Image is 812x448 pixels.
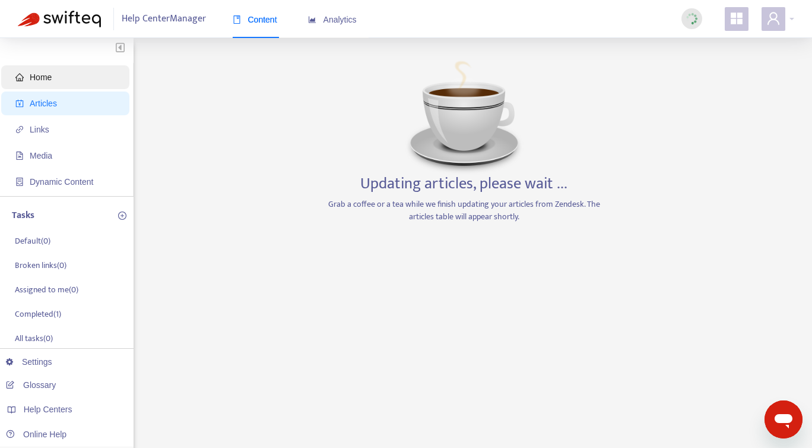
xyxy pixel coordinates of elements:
[30,72,52,82] span: Home
[766,11,781,26] span: user
[6,357,52,367] a: Settings
[12,209,34,223] p: Tasks
[233,15,241,24] span: book
[24,405,72,414] span: Help Centers
[118,212,126,220] span: plus-circle
[15,152,24,160] span: file-image
[684,11,699,26] img: sync_loading.0b5143dde30e3a21642e.gif
[15,283,78,296] p: Assigned to me ( 0 )
[15,99,24,108] span: account-book
[233,15,277,24] span: Content
[15,332,53,345] p: All tasks ( 0 )
[30,125,49,134] span: Links
[729,11,744,26] span: appstore
[765,400,803,438] iframe: Schaltfläche zum Öffnen des Messaging-Fensters
[15,308,61,320] p: Completed ( 1 )
[18,11,101,27] img: Swifteq
[122,8,206,30] span: Help Center Manager
[6,380,56,390] a: Glossary
[405,56,524,175] img: Coffee image
[360,175,567,194] h3: Updating articles, please wait ...
[6,430,66,439] a: Online Help
[15,178,24,186] span: container
[308,15,357,24] span: Analytics
[15,73,24,81] span: home
[15,235,50,247] p: Default ( 0 )
[308,15,316,24] span: area-chart
[30,151,52,160] span: Media
[325,198,604,223] p: Grab a coffee or a tea while we finish updating your articles from Zendesk. The articles table wi...
[30,177,93,187] span: Dynamic Content
[15,125,24,134] span: link
[15,259,66,272] p: Broken links ( 0 )
[30,99,57,108] span: Articles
